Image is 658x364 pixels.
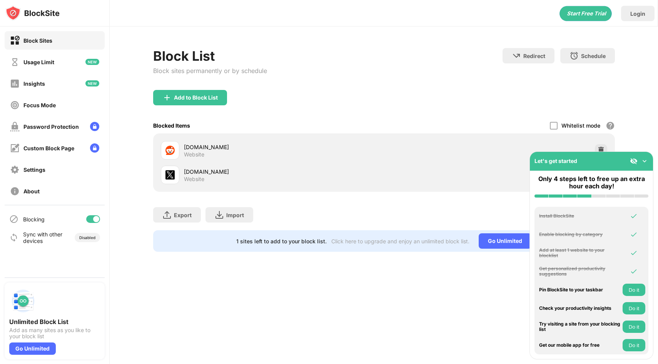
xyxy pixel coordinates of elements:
[23,123,79,130] div: Password Protection
[5,5,60,21] img: logo-blocksite.svg
[581,53,606,59] div: Schedule
[153,122,190,129] div: Blocked Items
[623,284,645,296] button: Do it
[165,170,175,180] img: favicons
[174,212,192,218] div: Export
[10,100,20,110] img: focus-off.svg
[23,102,56,108] div: Focus Mode
[539,248,621,259] div: Add at least 1 website to your blocklist
[23,188,40,194] div: About
[184,151,204,158] div: Website
[630,10,645,17] div: Login
[23,145,74,151] div: Custom Block Page
[539,213,621,219] div: Install BlockSite
[90,122,99,131] img: lock-menu.svg
[534,158,577,164] div: Let's get started
[539,342,621,348] div: Get our mobile app for free
[331,238,469,244] div: Click here to upgrade and enjoy an unlimited block list.
[623,321,645,333] button: Do it
[630,157,638,165] img: eye-not-visible.svg
[523,53,545,59] div: Redirect
[630,231,638,238] img: omni-check.svg
[623,339,645,351] button: Do it
[23,59,54,65] div: Usage Limit
[184,143,384,151] div: [DOMAIN_NAME]
[184,168,384,176] div: [DOMAIN_NAME]
[9,233,18,242] img: sync-icon.svg
[85,59,99,65] img: new-icon.svg
[10,122,20,131] img: password-protection-off.svg
[623,302,645,314] button: Do it
[10,79,20,88] img: insights-off.svg
[539,306,621,311] div: Check your productivity insights
[79,235,95,240] div: Disabled
[479,233,531,249] div: Go Unlimited
[9,342,56,355] div: Go Unlimited
[630,268,638,275] img: omni-check.svg
[165,146,175,155] img: favicons
[630,249,638,257] img: omni-check.svg
[10,57,20,67] img: time-usage-off.svg
[153,48,267,64] div: Block List
[174,95,218,101] div: Add to Block List
[23,80,45,87] div: Insights
[23,216,45,223] div: Blocking
[9,327,100,339] div: Add as many sites as you like to your block list
[534,175,648,190] div: Only 4 steps left to free up an extra hour each day!
[559,6,612,21] div: animation
[23,231,63,244] div: Sync with other devices
[85,80,99,86] img: new-icon.svg
[539,287,621,293] div: Pin BlockSite to your taskbar
[10,143,20,153] img: customize-block-page-off.svg
[236,238,327,244] div: 1 sites left to add to your block list.
[561,122,600,129] div: Whitelist mode
[184,176,204,183] div: Website
[23,166,45,173] div: Settings
[539,321,621,332] div: Try visiting a site from your blocking list
[10,186,20,196] img: about-off.svg
[539,232,621,237] div: Enable blocking by category
[9,318,100,326] div: Unlimited Block List
[90,143,99,153] img: lock-menu.svg
[641,157,648,165] img: omni-setup-toggle.svg
[10,36,20,45] img: block-on.svg
[630,212,638,220] img: omni-check.svg
[9,214,18,224] img: blocking-icon.svg
[9,287,37,315] img: push-block-list.svg
[153,67,267,75] div: Block sites permanently or by schedule
[10,165,20,175] img: settings-off.svg
[23,37,52,44] div: Block Sites
[539,266,621,277] div: Get personalized productivity suggestions
[226,212,244,218] div: Import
